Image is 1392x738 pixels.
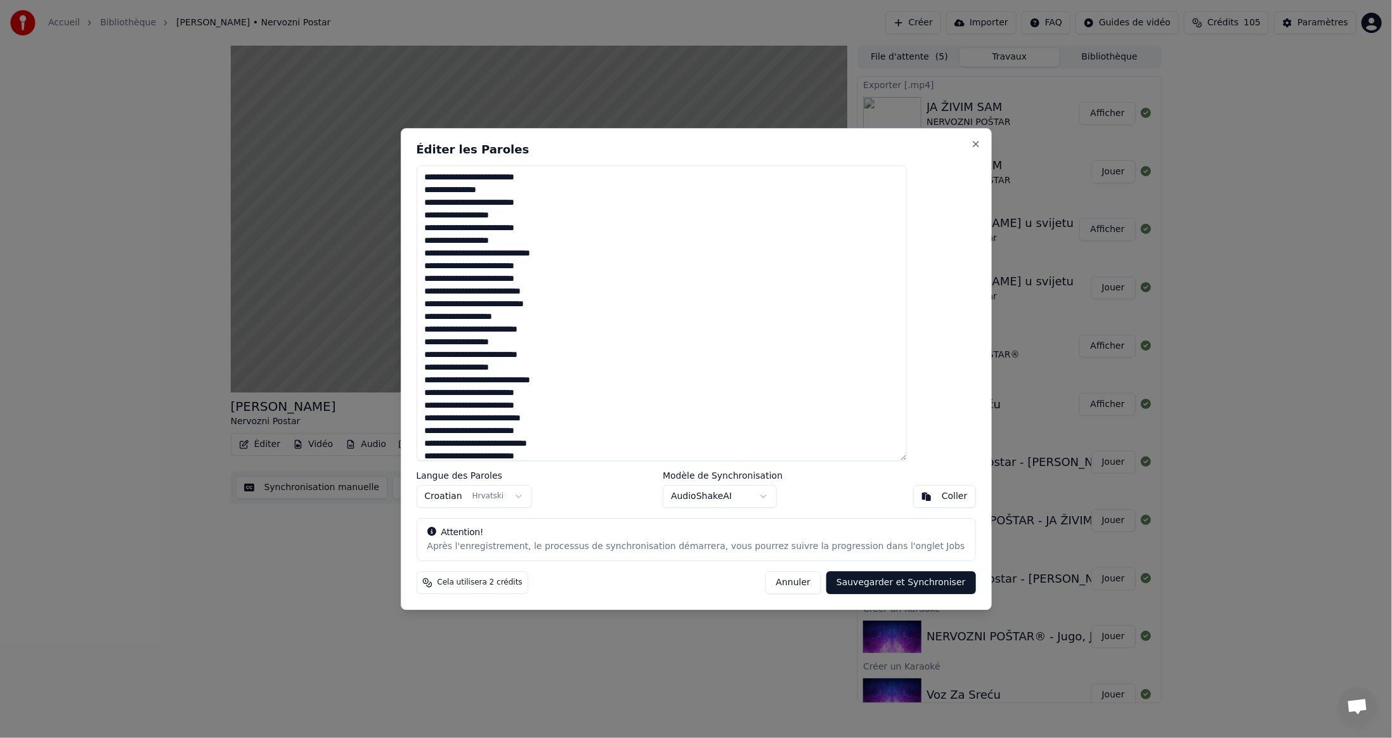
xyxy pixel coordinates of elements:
div: Attention! [427,526,965,539]
button: Coller [913,485,976,508]
div: Coller [942,490,968,503]
label: Langue des Paroles [416,471,532,480]
button: Sauvegarder et Synchroniser [826,571,976,594]
label: Modèle de Synchronisation [663,471,783,480]
h2: Éditer les Paroles [416,144,975,155]
span: Cela utilisera 2 crédits [437,578,522,588]
div: Après l'enregistrement, le processus de synchronisation démarrera, vous pourrez suivre la progres... [427,540,965,553]
button: Annuler [765,571,821,594]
